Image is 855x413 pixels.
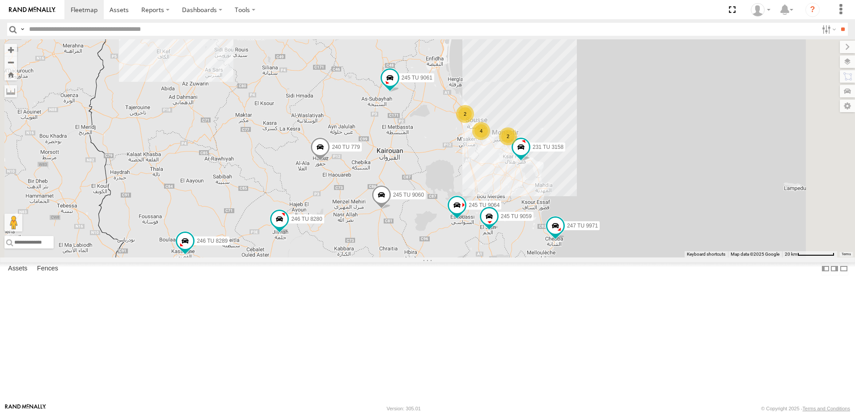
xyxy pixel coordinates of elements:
[402,75,432,81] span: 245 TU 9061
[842,253,851,256] a: Terms
[818,23,838,36] label: Search Filter Options
[4,44,17,56] button: Zoom in
[4,262,32,275] label: Assets
[387,406,421,411] div: Version: 305.01
[782,251,837,257] button: Map Scale: 20 km per 79 pixels
[4,68,17,80] button: Zoom Home
[839,262,848,275] label: Hide Summary Table
[332,144,360,150] span: 240 TU 779
[499,127,517,145] div: 2
[4,56,17,68] button: Zoom out
[805,3,820,17] i: ?
[19,23,26,36] label: Search Query
[830,262,839,275] label: Dock Summary Table to the Right
[393,192,424,198] span: 245 TU 9060
[501,213,532,219] span: 245 TU 9059
[567,223,598,229] span: 247 TU 9971
[4,214,22,232] button: Drag Pegman onto the map to open Street View
[687,251,725,257] button: Keyboard shortcuts
[291,216,322,223] span: 246 TU 8280
[840,100,855,112] label: Map Settings
[803,406,850,411] a: Terms and Conditions
[533,144,563,150] span: 231 TU 3158
[761,406,850,411] div: © Copyright 2025 -
[748,3,774,17] div: Nejah Benkhalifa
[469,202,499,208] span: 245 TU 9064
[5,404,46,413] a: Visit our Website
[472,122,490,140] div: 4
[197,238,228,244] span: 246 TU 8289
[4,85,17,97] label: Measure
[785,252,797,257] span: 20 km
[33,262,63,275] label: Fences
[731,252,779,257] span: Map data ©2025 Google
[821,262,830,275] label: Dock Summary Table to the Left
[456,105,474,123] div: 2
[9,7,55,13] img: rand-logo.svg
